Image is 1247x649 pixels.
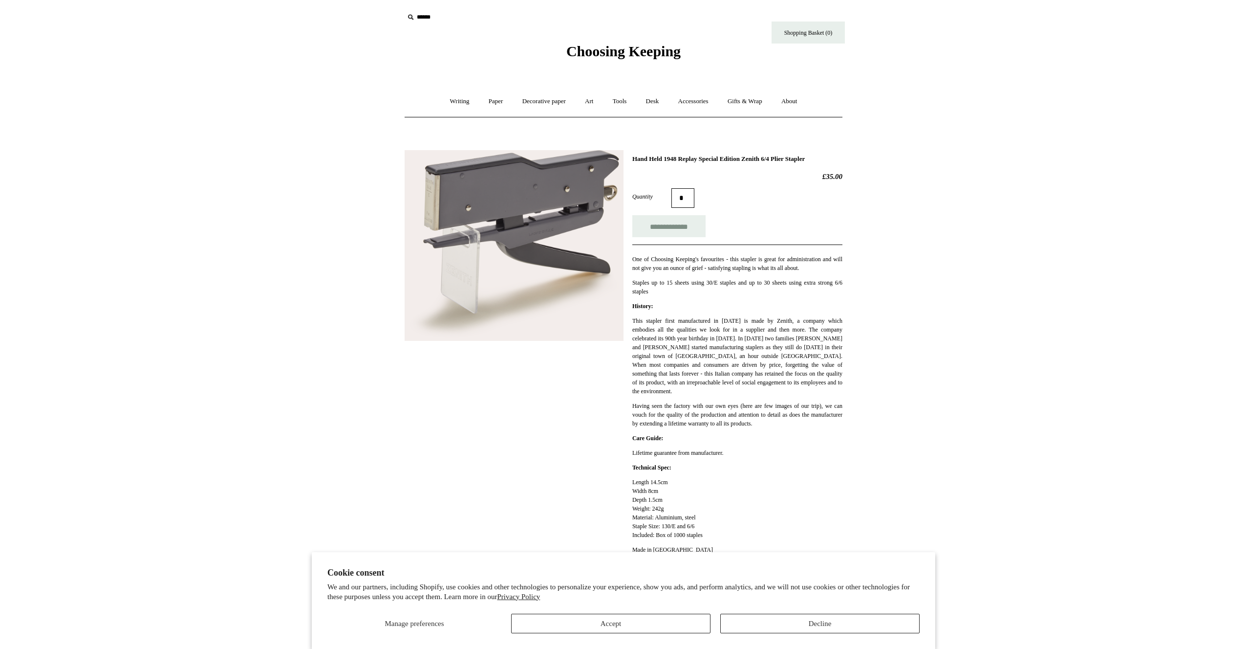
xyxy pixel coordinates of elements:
[480,89,512,114] a: Paper
[772,22,845,44] a: Shopping Basket (0)
[669,89,717,114] a: Accessories
[511,614,710,633] button: Accept
[632,545,842,554] p: Made in [GEOGRAPHIC_DATA]
[514,89,575,114] a: Decorative paper
[327,614,501,633] button: Manage preferences
[632,478,842,539] p: Length 14.5cm Width 8cm Depth 1.5cm Weight: 242g Material: Aluminium, steel Staple Size: 130/E an...
[604,89,636,114] a: Tools
[327,582,920,602] p: We and our partners, including Shopify, use cookies and other technologies to personalize your ex...
[632,172,842,181] h2: £35.00
[632,255,842,272] p: One of Choosing Keeping's favourites - this stapler is great for administration and will not give...
[632,402,842,428] p: Having seen the factory with our own eyes (here are few images of our trip), we can vouch for the...
[637,89,668,114] a: Desk
[441,89,478,114] a: Writing
[566,43,681,59] span: Choosing Keeping
[632,303,653,310] strong: History:
[632,278,842,296] p: Staples up to 15 sheets using 30/E staples and up to 30 sheets using extra strong 6/6 staples
[497,593,540,601] a: Privacy Policy
[632,435,663,442] strong: Care Guide:
[720,614,920,633] button: Decline
[576,89,602,114] a: Art
[566,51,681,58] a: Choosing Keeping
[405,150,623,341] img: Hand Held 1948 Replay Special Edition Zenith 6/4 Plier Stapler
[327,568,920,578] h2: Cookie consent
[632,316,842,396] p: This stapler first manufactured in [DATE] is made by Zenith, a company which embodies all the qua...
[773,89,806,114] a: About
[719,89,771,114] a: Gifts & Wrap
[632,155,842,163] h1: Hand Held 1948 Replay Special Edition Zenith 6/4 Plier Stapler
[632,464,671,471] strong: Technical Spec:
[632,192,671,201] label: Quantity
[385,620,444,627] span: Manage preferences
[632,448,842,457] p: Lifetime guarantee from manufacturer.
